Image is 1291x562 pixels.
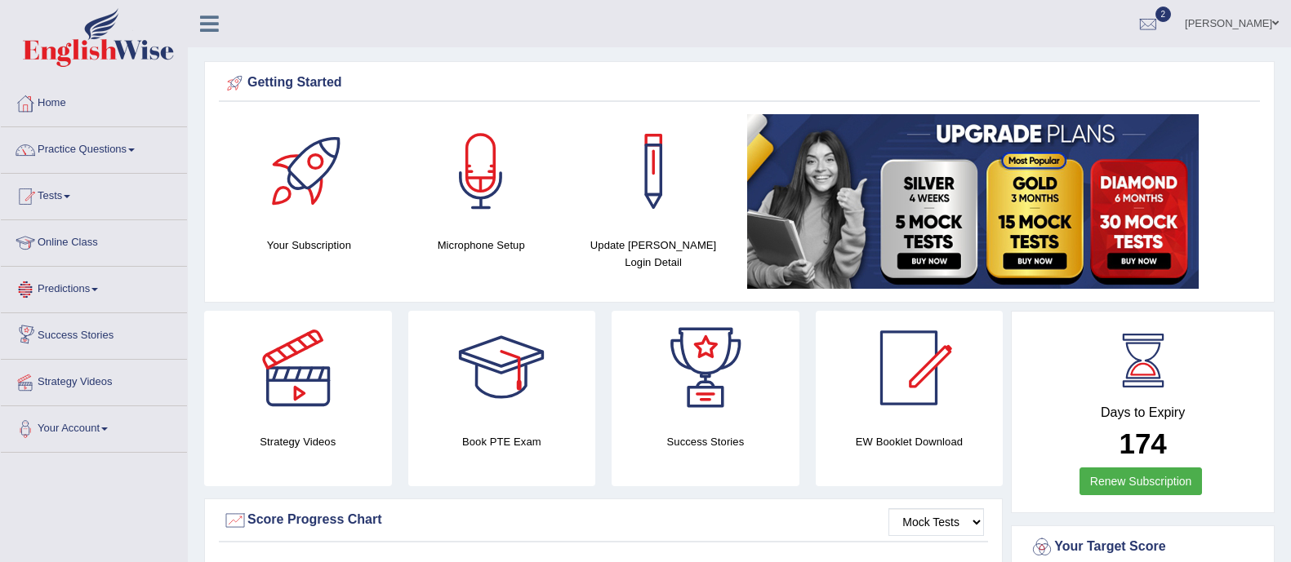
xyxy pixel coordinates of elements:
[1,174,187,215] a: Tests
[231,237,387,254] h4: Your Subscription
[612,433,799,450] h4: Success Stories
[1,360,187,400] a: Strategy Videos
[1030,405,1256,420] h4: Days to Expiry
[1,127,187,168] a: Practice Questions
[1,406,187,447] a: Your Account
[1,267,187,308] a: Predictions
[223,71,1256,95] div: Getting Started
[408,433,596,450] h4: Book PTE Exam
[1080,467,1203,495] a: Renew Subscription
[403,237,559,254] h4: Microphone Setup
[1,220,187,261] a: Online Class
[816,433,1004,450] h4: EW Booklet Download
[747,114,1199,289] img: small5.jpg
[1,81,187,122] a: Home
[576,237,732,271] h4: Update [PERSON_NAME] Login Detail
[1155,7,1172,22] span: 2
[223,508,984,533] div: Score Progress Chart
[204,433,392,450] h4: Strategy Videos
[1,313,187,354] a: Success Stories
[1119,427,1166,459] b: 174
[1030,535,1256,560] div: Your Target Score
